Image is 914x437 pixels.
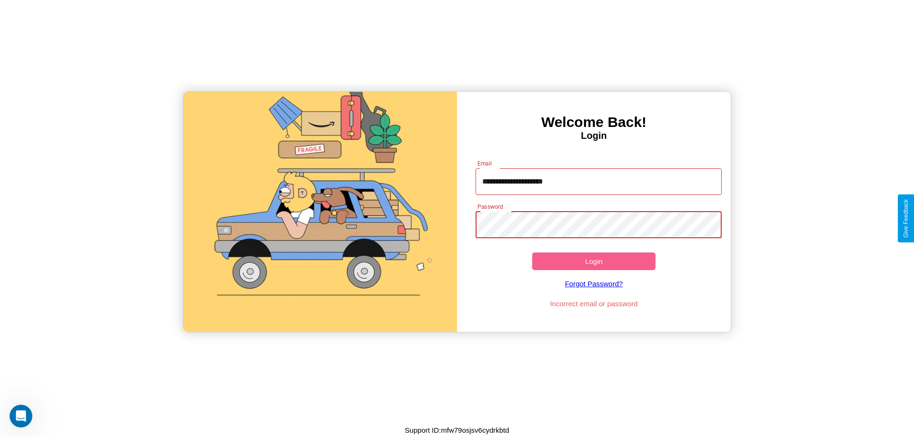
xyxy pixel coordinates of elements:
label: Password [477,203,503,211]
iframe: Intercom live chat [10,405,32,427]
p: Support ID: mfw79osjsv6cydrkbtd [405,424,509,437]
img: gif [183,92,457,332]
h4: Login [457,130,731,141]
button: Login [532,252,656,270]
label: Email [477,159,492,167]
div: Give Feedback [903,199,909,238]
a: Forgot Password? [471,270,717,297]
p: Incorrect email or password [471,297,717,310]
h3: Welcome Back! [457,114,731,130]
